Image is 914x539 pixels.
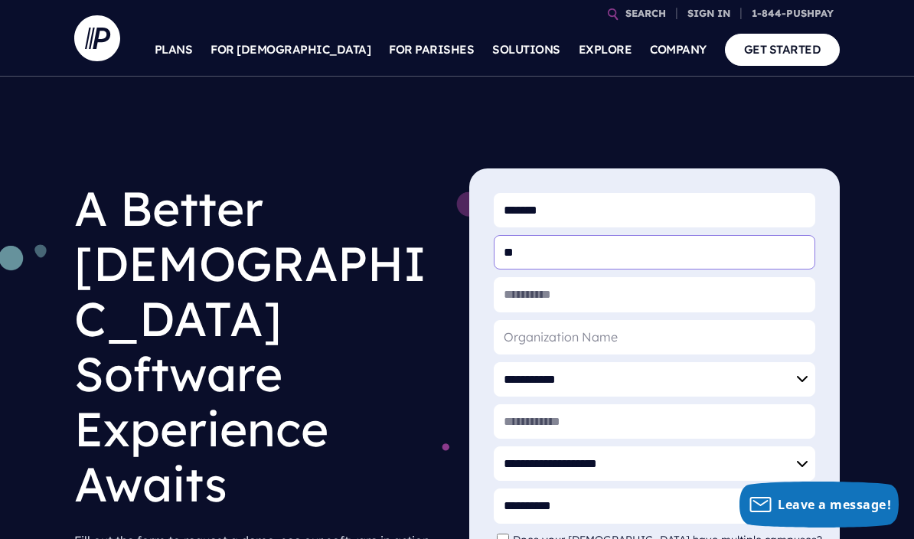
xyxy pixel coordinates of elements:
[579,23,632,77] a: EXPLORE
[778,496,891,513] span: Leave a message!
[650,23,707,77] a: COMPANY
[494,320,815,354] input: Organization Name
[155,23,193,77] a: PLANS
[739,482,899,528] button: Leave a message!
[389,23,474,77] a: FOR PARISHES
[492,23,560,77] a: SOLUTIONS
[211,23,370,77] a: FOR [DEMOGRAPHIC_DATA]
[74,168,445,524] h1: A Better [DEMOGRAPHIC_DATA] Software Experience Awaits
[725,34,841,65] a: GET STARTED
